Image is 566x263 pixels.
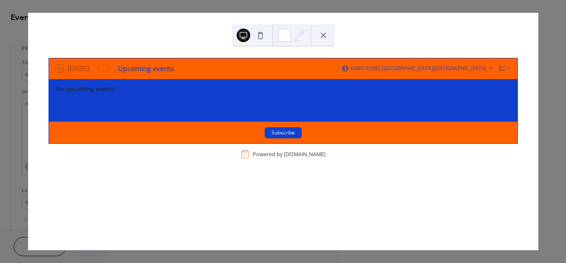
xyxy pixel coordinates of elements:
button: Subscribe [265,127,302,138]
div: Powered by [253,151,326,158]
div: No upcoming events [56,84,511,93]
a: [DOMAIN_NAME] [284,151,326,158]
div: Upcoming events [118,63,174,74]
span: (GMT-03:00) [GEOGRAPHIC_DATA]/[GEOGRAPHIC_DATA] [351,66,486,71]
